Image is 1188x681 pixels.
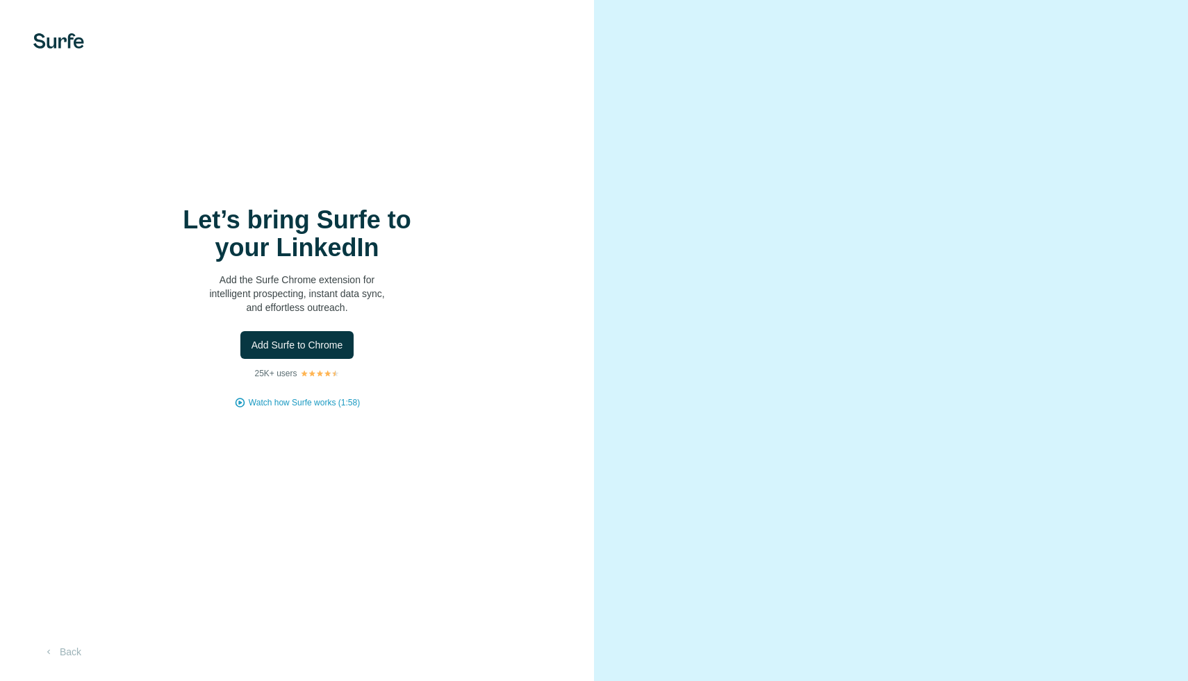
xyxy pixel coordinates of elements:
h1: Let’s bring Surfe to your LinkedIn [158,206,436,262]
span: Add Surfe to Chrome [251,338,343,352]
p: Add the Surfe Chrome extension for intelligent prospecting, instant data sync, and effortless out... [158,273,436,314]
button: Back [33,639,91,664]
img: Rating Stars [300,369,340,378]
button: Add Surfe to Chrome [240,331,354,359]
img: Surfe's logo [33,33,84,49]
p: 25K+ users [254,367,297,380]
button: Watch how Surfe works (1:58) [249,396,360,409]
